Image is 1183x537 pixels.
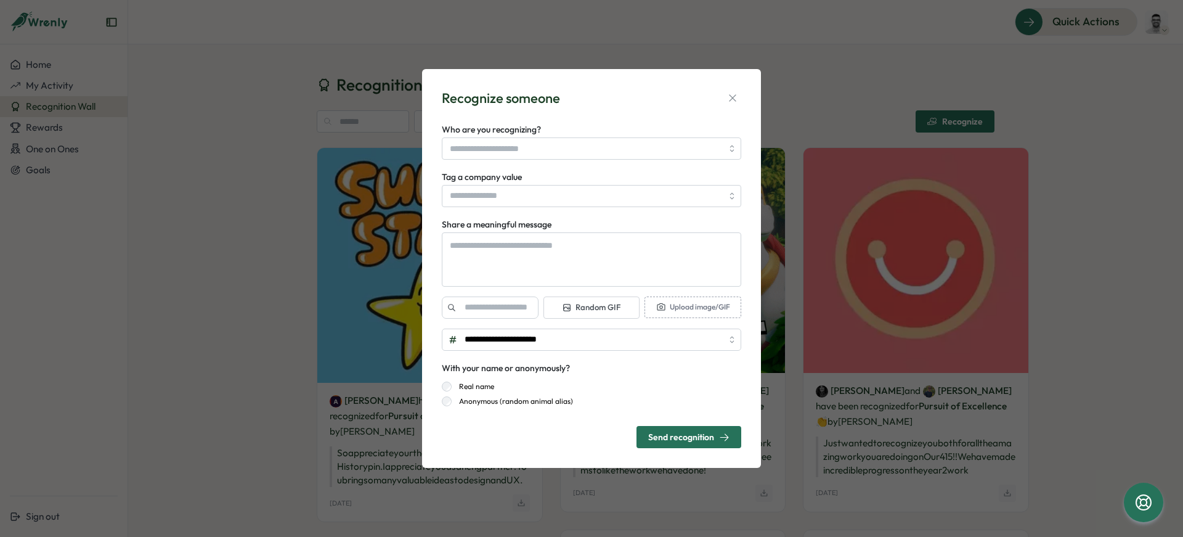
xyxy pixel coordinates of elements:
span: Random GIF [562,302,620,313]
button: Send recognition [636,426,741,448]
div: Send recognition [648,432,730,443]
label: Who are you recognizing? [442,123,541,137]
button: Random GIF [543,297,640,319]
div: Recognize someone [442,89,560,108]
label: Share a meaningful message [442,218,551,232]
div: With your name or anonymously? [442,362,570,375]
label: Real name [452,382,494,391]
label: Anonymous (random animal alias) [452,396,573,406]
label: Tag a company value [442,171,522,184]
